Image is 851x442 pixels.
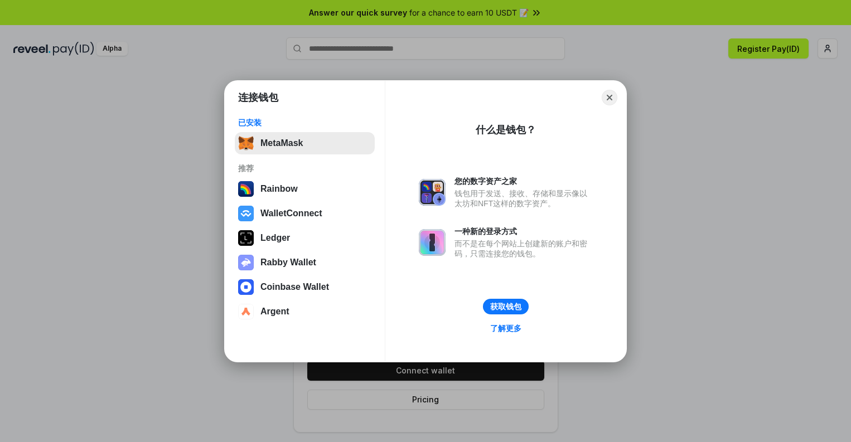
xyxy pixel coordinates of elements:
div: 而不是在每个网站上创建新的账户和密码，只需连接您的钱包。 [454,239,593,259]
div: 推荐 [238,163,371,173]
div: WalletConnect [260,208,322,218]
img: svg+xml,%3Csvg%20xmlns%3D%22http%3A%2F%2Fwww.w3.org%2F2000%2Fsvg%22%20fill%3D%22none%22%20viewBox... [238,255,254,270]
button: WalletConnect [235,202,375,225]
h1: 连接钱包 [238,91,278,104]
button: Argent [235,300,375,323]
img: svg+xml,%3Csvg%20width%3D%22120%22%20height%3D%22120%22%20viewBox%3D%220%200%20120%20120%22%20fil... [238,181,254,197]
button: Coinbase Wallet [235,276,375,298]
button: 获取钱包 [483,299,529,314]
div: 了解更多 [490,323,521,333]
button: Rainbow [235,178,375,200]
div: Coinbase Wallet [260,282,329,292]
button: MetaMask [235,132,375,154]
div: Rabby Wallet [260,258,316,268]
img: svg+xml,%3Csvg%20fill%3D%22none%22%20height%3D%2233%22%20viewBox%3D%220%200%2035%2033%22%20width%... [238,135,254,151]
div: 获取钱包 [490,302,521,312]
button: Close [602,90,617,105]
div: 钱包用于发送、接收、存储和显示像以太坊和NFT这样的数字资产。 [454,188,593,208]
img: svg+xml,%3Csvg%20xmlns%3D%22http%3A%2F%2Fwww.w3.org%2F2000%2Fsvg%22%20fill%3D%22none%22%20viewBox... [419,229,446,256]
div: Ledger [260,233,290,243]
div: MetaMask [260,138,303,148]
img: svg+xml,%3Csvg%20xmlns%3D%22http%3A%2F%2Fwww.w3.org%2F2000%2Fsvg%22%20fill%3D%22none%22%20viewBox... [419,179,446,206]
a: 了解更多 [483,321,528,336]
img: svg+xml,%3Csvg%20width%3D%2228%22%20height%3D%2228%22%20viewBox%3D%220%200%2028%2028%22%20fill%3D... [238,279,254,295]
div: 已安装 [238,118,371,128]
button: Rabby Wallet [235,251,375,274]
div: 一种新的登录方式 [454,226,593,236]
img: svg+xml,%3Csvg%20width%3D%2228%22%20height%3D%2228%22%20viewBox%3D%220%200%2028%2028%22%20fill%3D... [238,304,254,319]
img: svg+xml,%3Csvg%20width%3D%2228%22%20height%3D%2228%22%20viewBox%3D%220%200%2028%2028%22%20fill%3D... [238,206,254,221]
div: 什么是钱包？ [476,123,536,137]
div: Argent [260,307,289,317]
div: 您的数字资产之家 [454,176,593,186]
button: Ledger [235,227,375,249]
img: svg+xml,%3Csvg%20xmlns%3D%22http%3A%2F%2Fwww.w3.org%2F2000%2Fsvg%22%20width%3D%2228%22%20height%3... [238,230,254,246]
div: Rainbow [260,184,298,194]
